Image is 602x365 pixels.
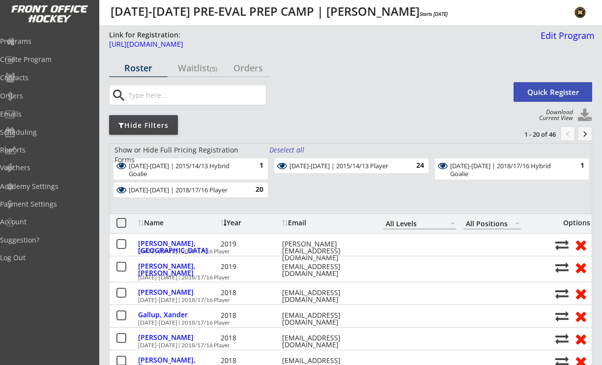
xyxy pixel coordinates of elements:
[282,263,371,277] div: [EMAIL_ADDRESS][DOMAIN_NAME]
[534,109,573,121] div: Download Current View
[537,31,595,40] div: Edit Program
[555,219,590,226] div: Options
[282,335,371,348] div: [EMAIL_ADDRESS][DOMAIN_NAME]
[282,219,371,226] div: Email
[138,342,550,348] div: [DATE]-[DATE] | 2018/17/16 Player
[572,331,590,346] button: Remove from roster (no refund)
[138,320,550,326] div: [DATE]-[DATE] | 2018/17/16 Player
[289,162,402,171] div: Aug 25-28 | 2015/14/13 Player
[244,161,263,171] div: 1
[129,162,241,178] div: [DATE]-[DATE] | 2015/14/13 Hybrid Goalie
[109,63,168,72] div: Roster
[138,311,218,318] div: Gallup, Xander
[138,289,218,296] div: [PERSON_NAME]
[555,332,569,345] button: Move player
[221,357,280,364] div: 2018
[109,30,182,40] div: Link for Registration:
[111,88,127,103] button: search
[138,334,218,341] div: [PERSON_NAME]
[560,126,575,141] button: chevron_left
[115,145,258,164] div: Show or Hide Full Pricing Registration Forms
[555,238,569,251] button: Move player
[138,274,550,280] div: [DATE]-[DATE] | 2018/17/16 Player
[138,240,218,254] div: [PERSON_NAME], [GEOGRAPHIC_DATA]
[555,261,569,274] button: Move player
[129,186,241,194] div: [DATE]-[DATE] | 2018/17/16 Player
[282,241,371,261] div: [PERSON_NAME][EMAIL_ADDRESS][DOMAIN_NAME]
[282,289,371,303] div: [EMAIL_ADDRESS][DOMAIN_NAME]
[221,241,280,247] div: 2019
[221,219,280,226] div: Year
[221,263,280,270] div: 2019
[572,308,590,324] button: Remove from roster (no refund)
[129,186,241,195] div: AUG 25-28 | 2018/17/16 Player
[505,130,556,139] div: 1 - 20 of 46
[129,162,241,178] div: Aug 25-28 | 2015/14/13 Hybrid Goalie
[138,297,550,303] div: [DATE]-[DATE] | 2018/17/16 Player
[450,162,562,178] div: [DATE]-[DATE] | 2018/17/16 Hybrid Goalie
[404,161,424,171] div: 24
[269,145,306,155] div: Deselect all
[227,63,269,72] div: Orders
[537,31,595,48] a: Edit Program
[555,309,569,323] button: Move player
[138,219,218,226] div: Name
[244,185,263,195] div: 20
[565,161,584,171] div: 1
[420,10,448,17] em: Starts [DATE]
[109,121,178,130] div: Hide Filters
[577,108,592,123] button: Click to download full roster. Your browser settings may try to block it, check your security set...
[109,41,534,53] a: [URL][DOMAIN_NAME]
[221,289,280,296] div: 2018
[221,312,280,319] div: 2018
[555,287,569,300] button: Move player
[168,63,227,72] div: Waitlist
[572,286,590,301] button: Remove from roster (no refund)
[138,263,218,276] div: [PERSON_NAME], [PERSON_NAME]
[289,162,402,170] div: [DATE]-[DATE] | 2015/14/13 Player
[210,64,217,73] font: (5)
[514,82,592,102] button: Quick Register
[572,237,590,252] button: Remove from roster (no refund)
[282,312,371,326] div: [EMAIL_ADDRESS][DOMAIN_NAME]
[450,162,562,178] div: AUG 25-28 | 2018/17/16 Hybrid Goalie
[572,260,590,275] button: Remove from roster (no refund)
[126,85,266,105] input: Type here...
[577,126,592,141] button: keyboard_arrow_right
[221,335,280,341] div: 2018
[109,41,534,48] div: [URL][DOMAIN_NAME]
